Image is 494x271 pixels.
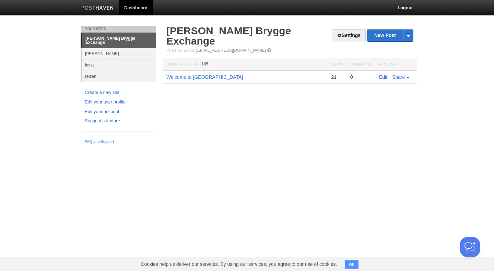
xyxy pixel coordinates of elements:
[85,108,152,115] a: Edit your account
[82,71,156,82] a: reisen
[166,74,243,80] a: Welcome to [GEOGRAPHIC_DATA]
[460,237,480,257] iframe: Help Scout Beacon - Open
[85,89,152,96] a: Create a new site
[332,29,366,42] a: Settings
[82,33,156,48] a: [PERSON_NAME] Brygge Exchange
[392,74,405,80] span: Share
[82,59,156,71] a: lasse
[82,48,156,59] a: [PERSON_NAME]
[367,29,413,41] a: New Post
[328,58,346,71] th: Views
[134,257,344,271] span: Cookies help us deliver our services. By using our services, you agree to our use of cookies.
[350,74,372,80] div: 0
[85,99,152,106] a: Edit your user profile
[345,260,358,269] button: OK
[331,74,343,80] div: 21
[166,25,291,47] a: [PERSON_NAME] Brygge Exchange
[166,48,195,52] span: Post by Email
[196,48,266,53] a: [EMAIL_ADDRESS][DOMAIN_NAME]
[85,139,152,145] a: FAQ and Support
[81,6,114,11] img: Posthaven-bar
[201,62,208,66] span: 105
[379,74,387,80] a: Edit
[163,58,328,71] th: Homepage Views
[81,26,156,33] li: Your Sites
[85,118,152,125] a: Suggest a feature
[376,58,417,71] th: Actions
[347,58,376,71] th: Comments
